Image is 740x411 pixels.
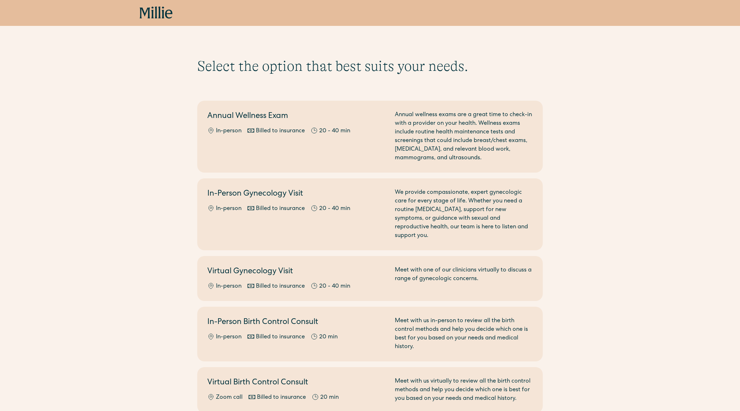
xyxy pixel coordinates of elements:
[395,266,533,291] div: Meet with one of our clinicians virtually to discuss a range of gynecologic concerns.
[197,178,543,250] a: In-Person Gynecology VisitIn-personBilled to insurance20 - 40 minWe provide compassionate, expert...
[395,377,533,403] div: Meet with us virtually to review all the birth control methods and help you decide which one is b...
[319,127,350,136] div: 20 - 40 min
[256,205,305,213] div: Billed to insurance
[207,266,386,278] h2: Virtual Gynecology Visit
[319,333,338,342] div: 20 min
[395,188,533,240] div: We provide compassionate, expert gynecologic care for every stage of life. Whether you need a rou...
[320,393,339,402] div: 20 min
[216,282,242,291] div: In-person
[207,317,386,329] h2: In-Person Birth Control Consult
[257,393,306,402] div: Billed to insurance
[256,127,305,136] div: Billed to insurance
[395,111,533,163] div: Annual wellness exams are a great time to check-in with a provider on your health. Wellness exams...
[207,377,386,389] h2: Virtual Birth Control Consult
[216,393,243,402] div: Zoom call
[216,333,242,342] div: In-person
[319,282,350,291] div: 20 - 40 min
[216,127,242,136] div: In-person
[207,188,386,200] h2: In-Person Gynecology Visit
[197,101,543,173] a: Annual Wellness ExamIn-personBilled to insurance20 - 40 minAnnual wellness exams are a great time...
[207,111,386,123] h2: Annual Wellness Exam
[256,282,305,291] div: Billed to insurance
[197,58,543,75] h1: Select the option that best suits your needs.
[256,333,305,342] div: Billed to insurance
[197,256,543,301] a: Virtual Gynecology VisitIn-personBilled to insurance20 - 40 minMeet with one of our clinicians vi...
[197,307,543,361] a: In-Person Birth Control ConsultIn-personBilled to insurance20 minMeet with us in-person to review...
[216,205,242,213] div: In-person
[395,317,533,351] div: Meet with us in-person to review all the birth control methods and help you decide which one is b...
[319,205,350,213] div: 20 - 40 min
